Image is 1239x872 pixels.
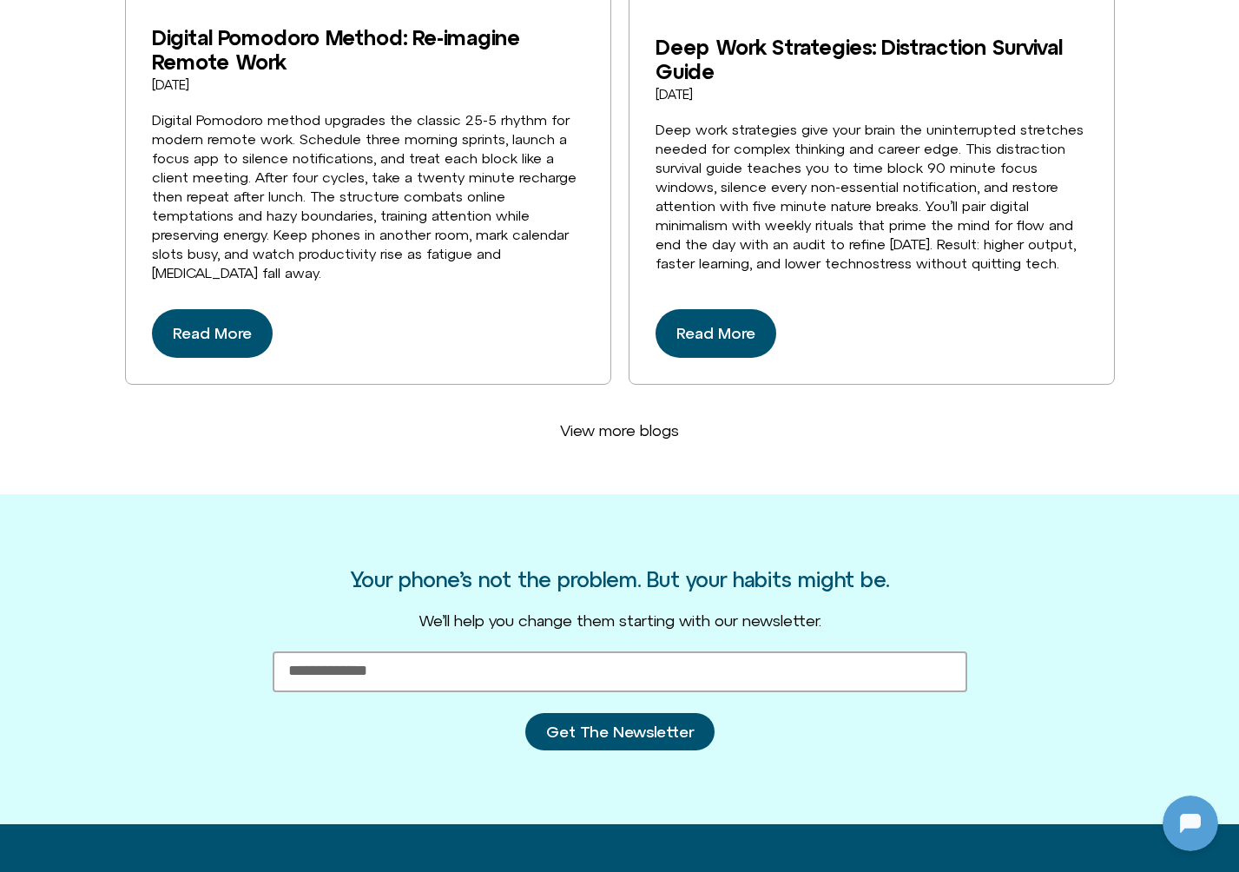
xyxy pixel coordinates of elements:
[152,309,273,358] a: Read more about Digital Pomodoro Method: Re-imagine Remote Work
[16,9,43,36] img: N5FCcHC.png
[297,554,325,582] svg: Voice Input Button
[152,25,520,74] a: Digital Pomodoro Method: Re-imagine Remote Work
[273,651,967,772] form: New Form
[49,433,310,516] p: Looks like you stepped away—no worries. Message me when you're ready. What feels like a good next...
[560,421,679,440] span: View more blogs
[656,35,1062,83] a: Deep Work Strategies: Distraction Survival Guide
[656,309,776,358] a: Read more about Deep Work Strategies: Distraction Survival Guide
[656,87,693,102] time: [DATE]
[539,411,700,451] a: View more blogs
[173,320,252,347] span: Read More
[4,252,29,276] img: N5FCcHC.png
[4,4,343,41] button: Expand Header Button
[656,120,1088,273] div: Deep work strategies give your brain the uninterrupted stretches needed for complex thinking and ...
[151,142,197,163] p: [DATE]
[4,499,29,523] img: N5FCcHC.png
[49,186,310,269] p: Good to see you. Phone focus time. Which moment [DATE] grabs your phone the most? Choose one: 1) ...
[51,11,267,34] h2: [DOMAIN_NAME]
[676,320,755,347] span: Read More
[351,568,889,591] h3: Your phone’s not the problem. But your habits might be.
[418,611,821,630] span: We’ll help you change them starting with our newsletter.
[49,299,310,403] p: Makes sense — you want clarity. When do you reach for your phone most [DATE]? Choose one: 1) Morn...
[525,713,715,751] button: Get The Newsletter
[1163,796,1218,851] iframe: Botpress
[152,110,584,282] div: Digital Pomodoro method upgrades the classic 25-5 rhythm for modern remote work. Schedule three m...
[4,386,29,410] img: N5FCcHC.png
[656,88,693,102] a: [DATE]
[152,78,189,93] a: [DATE]
[108,43,240,68] h1: [DOMAIN_NAME]
[274,8,303,37] svg: Restart Conversation Button
[152,77,189,92] time: [DATE]
[546,723,694,741] span: Get The Newsletter
[30,559,269,577] textarea: Message Input
[303,8,333,37] svg: Close Chatbot Button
